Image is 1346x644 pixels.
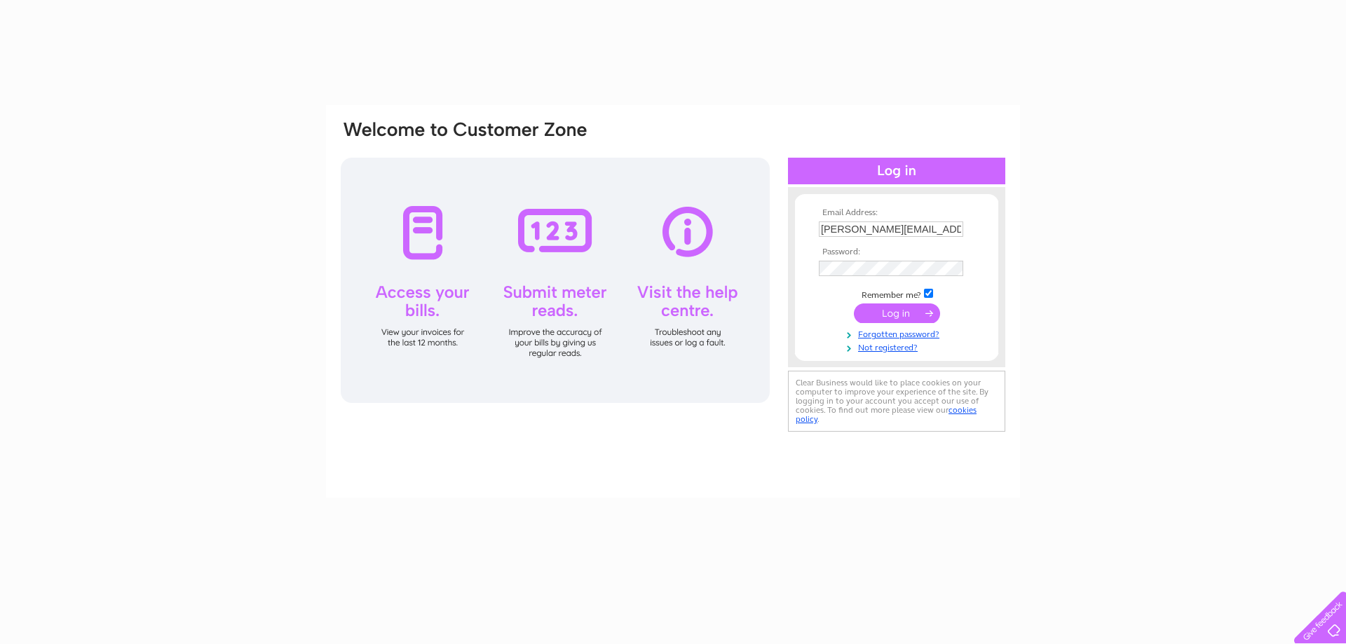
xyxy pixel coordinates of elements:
a: cookies policy [796,405,977,424]
div: Clear Business would like to place cookies on your computer to improve your experience of the sit... [788,371,1005,432]
a: Not registered? [819,340,978,353]
input: Submit [854,303,940,323]
a: Forgotten password? [819,327,978,340]
th: Password: [815,247,978,257]
th: Email Address: [815,208,978,218]
td: Remember me? [815,287,978,301]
